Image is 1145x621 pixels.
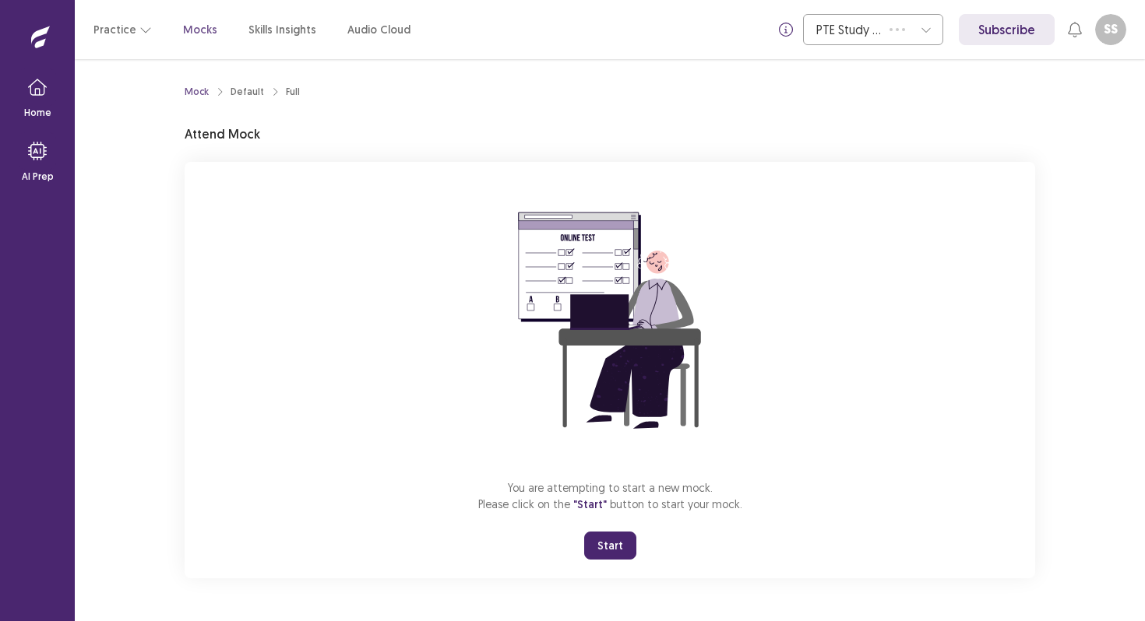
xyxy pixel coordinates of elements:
a: Skills Insights [248,22,316,38]
button: Practice [93,16,152,44]
button: Start [584,532,636,560]
a: Audio Cloud [347,22,410,38]
nav: breadcrumb [185,85,300,99]
a: Mock [185,85,209,99]
img: attend-mock [470,181,750,461]
div: Default [231,85,264,99]
a: Subscribe [959,14,1055,45]
a: Mocks [183,22,217,38]
p: Home [24,106,51,120]
p: AI Prep [22,170,54,184]
button: info [772,16,800,44]
button: SS [1095,14,1126,45]
p: Attend Mock [185,125,260,143]
p: You are attempting to start a new mock. Please click on the button to start your mock. [478,479,742,513]
span: "Start" [573,497,607,511]
div: PTE Study Centre [816,15,882,44]
div: Full [286,85,300,99]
